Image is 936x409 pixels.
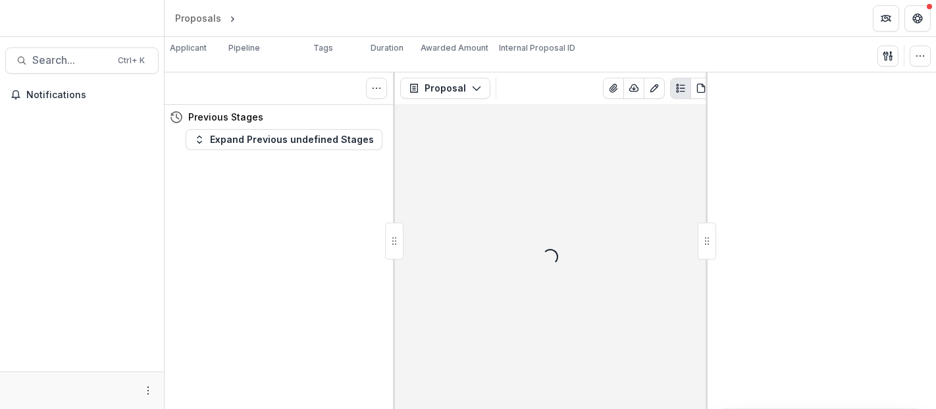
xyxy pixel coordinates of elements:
[644,78,665,99] button: Edit as form
[690,78,712,99] button: PDF view
[366,78,387,99] button: Toggle View Cancelled Tasks
[5,47,159,74] button: Search...
[170,9,226,28] a: Proposals
[670,78,691,99] button: Plaintext view
[371,42,403,54] p: Duration
[170,42,207,54] p: Applicant
[904,5,931,32] button: Get Help
[186,129,382,150] button: Expand Previous undefined Stages
[873,5,899,32] button: Partners
[26,90,153,101] span: Notifications
[32,54,110,67] span: Search...
[188,110,263,124] h4: Previous Stages
[140,383,156,398] button: More
[603,78,624,99] button: View Attached Files
[313,42,333,54] p: Tags
[5,84,159,105] button: Notifications
[400,78,490,99] button: Proposal
[175,11,221,25] div: Proposals
[421,42,488,54] p: Awarded Amount
[170,9,294,28] nav: breadcrumb
[228,42,260,54] p: Pipeline
[115,53,147,68] div: Ctrl + K
[499,42,575,54] p: Internal Proposal ID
